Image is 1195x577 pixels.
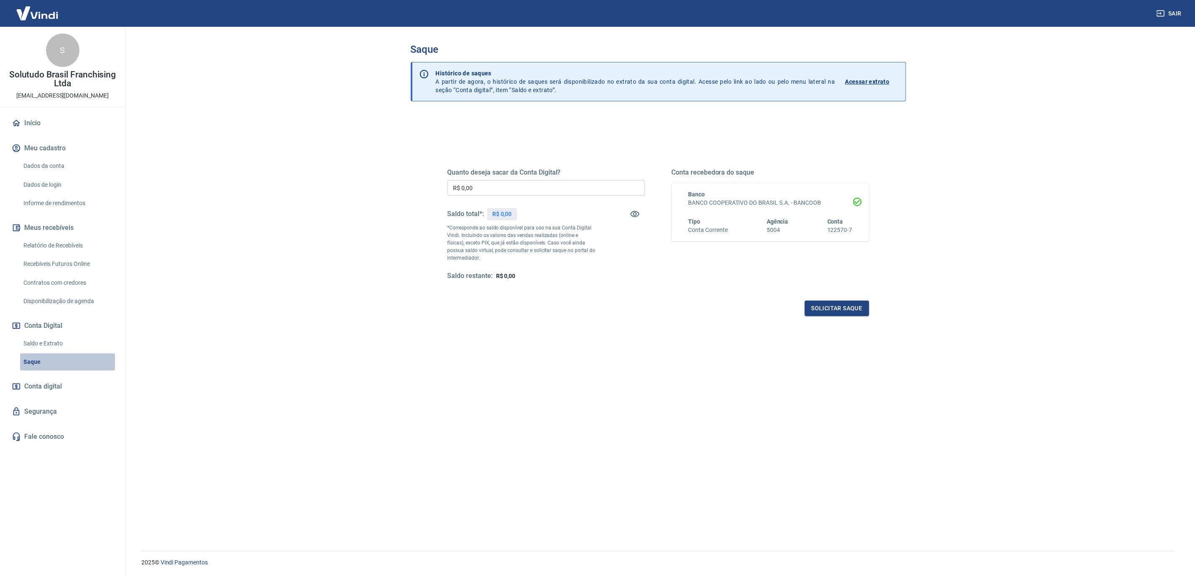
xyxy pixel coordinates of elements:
[20,255,115,273] a: Recebíveis Futuros Online
[688,198,852,207] h6: BANCO COOPERATIVO DO BRASIL S.A. - BANCOOB
[688,218,701,225] span: Tipo
[448,168,645,177] h5: Quanto deseja sacar da Conta Digital?
[436,69,835,94] p: A partir de agora, o histórico de saques será disponibilizado no extrato da sua conta digital. Ac...
[161,559,208,566] a: Vindi Pagamentos
[10,219,115,237] button: Meus recebíveis
[141,558,1175,567] p: 2025 ©
[10,402,115,421] a: Segurança
[448,272,493,281] h5: Saldo restante:
[10,428,115,446] a: Fale conosco
[10,317,115,335] button: Conta Digital
[10,114,115,132] a: Início
[767,226,788,234] h6: 5004
[7,70,118,88] p: Solutudo Brasil Franchising Ltda
[436,69,835,77] p: Histórico de saques
[20,195,115,212] a: Informe de rendimentos
[46,33,79,67] div: S
[16,91,109,100] p: [EMAIL_ADDRESS][DOMAIN_NAME]
[448,224,596,262] p: *Corresponde ao saldo disponível para uso na sua Conta Digital Vindi. Incluindo os valores das ve...
[20,274,115,291] a: Contratos com credores
[845,69,899,94] a: Acessar extrato
[845,77,890,86] p: Acessar extrato
[20,353,115,371] a: Saque
[448,210,484,218] h5: Saldo total*:
[20,237,115,254] a: Relatório de Recebíveis
[20,157,115,175] a: Dados da conta
[688,226,728,234] h6: Conta Corrente
[10,139,115,157] button: Meu cadastro
[496,273,516,279] span: R$ 0,00
[10,0,64,26] img: Vindi
[805,301,869,316] button: Solicitar saque
[1155,6,1185,21] button: Sair
[672,168,869,177] h5: Conta recebedora do saque
[827,218,843,225] span: Conta
[24,381,62,392] span: Conta digital
[827,226,852,234] h6: 122570-7
[20,335,115,352] a: Saldo e Extrato
[492,210,512,219] p: R$ 0,00
[767,218,788,225] span: Agência
[688,191,705,198] span: Banco
[20,176,115,193] a: Dados de login
[10,377,115,396] a: Conta digital
[20,293,115,310] a: Disponibilização de agenda
[411,44,906,55] h3: Saque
